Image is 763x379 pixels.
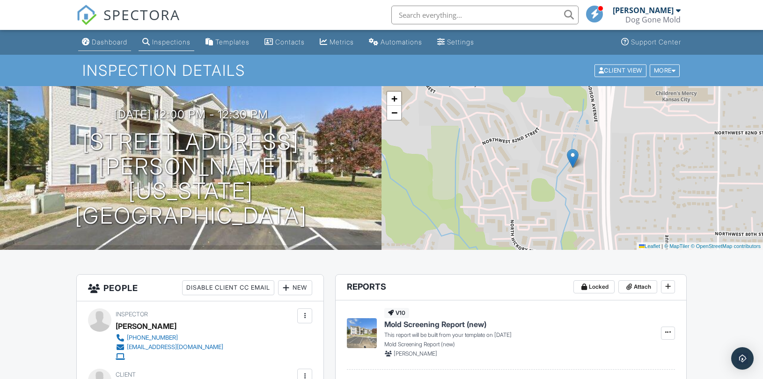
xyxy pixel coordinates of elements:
[661,243,663,249] span: |
[103,5,180,24] span: SPECTORA
[639,243,660,249] a: Leaflet
[278,280,312,295] div: New
[387,92,401,106] a: Zoom in
[594,66,649,73] a: Client View
[116,343,223,352] a: [EMAIL_ADDRESS][DOMAIN_NAME]
[261,34,308,51] a: Contacts
[78,34,131,51] a: Dashboard
[617,34,685,51] a: Support Center
[215,38,249,46] div: Templates
[116,371,136,378] span: Client
[76,13,180,32] a: SPECTORA
[664,243,690,249] a: © MapTiler
[391,93,397,104] span: +
[116,311,148,318] span: Inspector
[391,6,579,24] input: Search everything...
[613,6,674,15] div: [PERSON_NAME]
[127,334,178,342] div: [PHONE_NUMBER]
[567,149,579,168] img: Marker
[77,275,323,301] h3: People
[631,38,681,46] div: Support Center
[731,347,754,370] div: Open Intercom Messenger
[15,130,367,228] h1: [STREET_ADDRESS][PERSON_NAME] [US_STATE][GEOGRAPHIC_DATA]
[116,319,176,333] div: [PERSON_NAME]
[447,38,474,46] div: Settings
[316,34,358,51] a: Metrics
[127,343,223,351] div: [EMAIL_ADDRESS][DOMAIN_NAME]
[625,15,681,24] div: Dog Gone Mold
[114,108,268,121] h3: [DATE] 12:00 pm - 12:30 pm
[182,280,274,295] div: Disable Client CC Email
[381,38,422,46] div: Automations
[152,38,191,46] div: Inspections
[365,34,426,51] a: Automations (Basic)
[202,34,253,51] a: Templates
[116,333,223,343] a: [PHONE_NUMBER]
[275,38,305,46] div: Contacts
[650,64,680,77] div: More
[76,5,97,25] img: The Best Home Inspection Software - Spectora
[139,34,194,51] a: Inspections
[387,106,401,120] a: Zoom out
[594,64,646,77] div: Client View
[691,243,761,249] a: © OpenStreetMap contributors
[92,38,127,46] div: Dashboard
[330,38,354,46] div: Metrics
[391,107,397,118] span: −
[82,62,681,79] h1: Inspection Details
[433,34,478,51] a: Settings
